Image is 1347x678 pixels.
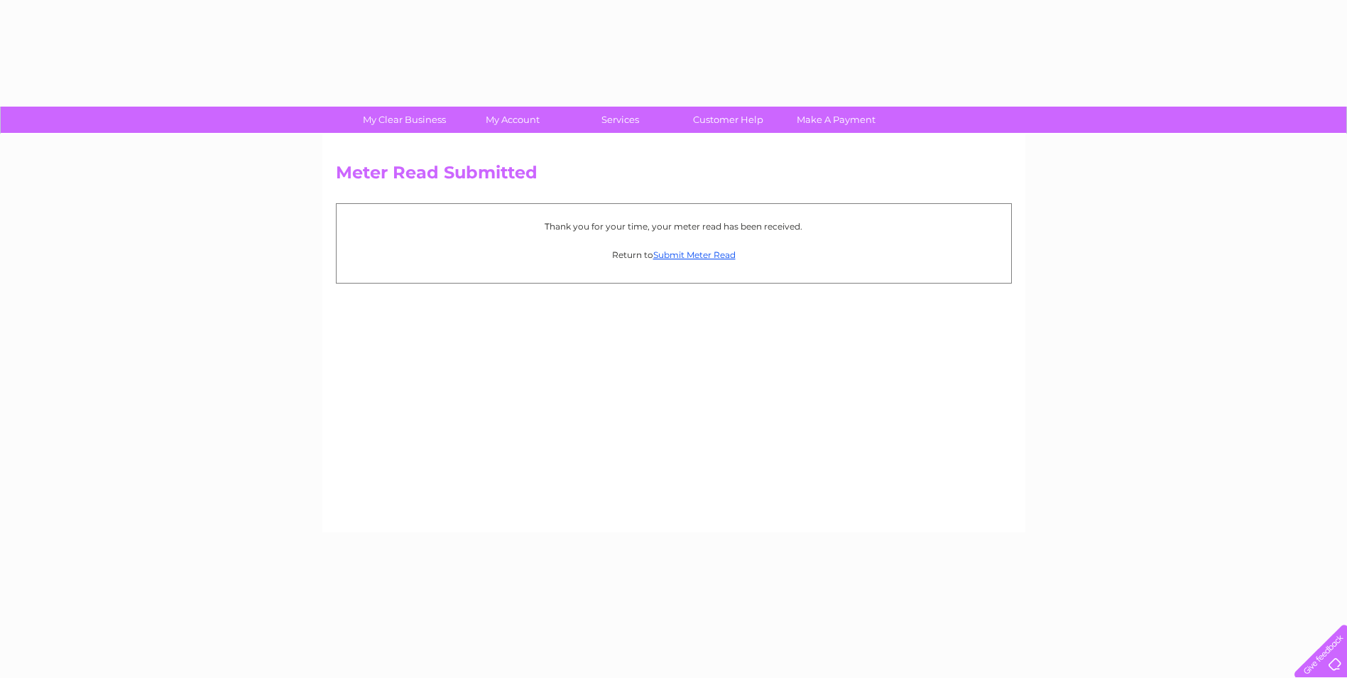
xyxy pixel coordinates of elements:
[344,248,1004,262] p: Return to
[670,107,787,133] a: Customer Help
[454,107,571,133] a: My Account
[653,249,736,260] a: Submit Meter Read
[344,220,1004,233] p: Thank you for your time, your meter read has been received.
[778,107,895,133] a: Make A Payment
[336,163,1012,190] h2: Meter Read Submitted
[346,107,463,133] a: My Clear Business
[562,107,679,133] a: Services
